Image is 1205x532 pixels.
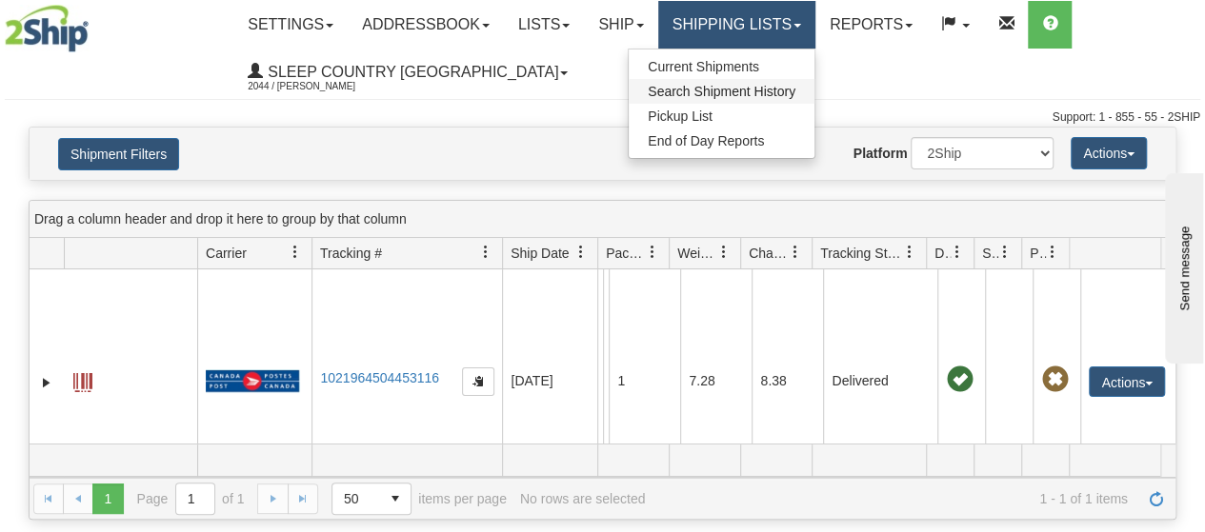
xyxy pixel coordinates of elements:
a: Refresh [1141,483,1172,514]
span: Page 1 [92,483,123,514]
div: Support: 1 - 855 - 55 - 2SHIP [5,109,1200,126]
span: items per page [331,483,507,515]
span: Tracking Status [820,244,903,263]
span: Delivery Status [934,244,951,263]
span: Search Shipment History [648,84,795,99]
span: Pickup List [648,108,713,124]
span: Pickup Status [1030,244,1046,263]
a: Search Shipment History [629,79,814,104]
span: Current Shipments [648,59,759,74]
span: Weight [677,244,717,263]
button: Actions [1071,137,1147,169]
button: Actions [1089,366,1165,397]
a: Sleep Country [GEOGRAPHIC_DATA] 2044 / [PERSON_NAME] [233,49,582,96]
div: Send message [14,16,176,30]
td: [PERSON_NAME] [PERSON_NAME] CA [PERSON_NAME] PARK T8B 0B5 [603,269,609,493]
a: Reports [815,1,927,49]
span: Packages [606,244,646,263]
span: Page sizes drop down [331,483,412,515]
button: Shipment Filters [58,138,179,170]
a: Shipment Issues filter column settings [989,236,1021,268]
td: Delivered [823,269,937,493]
iframe: chat widget [1161,168,1203,363]
span: 2044 / [PERSON_NAME] [248,77,391,96]
a: Weight filter column settings [708,236,740,268]
a: Tracking Status filter column settings [894,236,926,268]
td: 8.38 [752,269,823,493]
td: 7.28 [680,269,752,493]
a: Shipping lists [658,1,815,49]
div: grid grouping header [30,201,1175,238]
a: Charge filter column settings [779,236,812,268]
span: Page of 1 [137,483,245,515]
span: Tracking # [320,244,382,263]
div: No rows are selected [520,491,646,506]
button: Copy to clipboard [462,367,494,396]
a: Label [73,365,92,395]
a: Carrier filter column settings [279,236,311,268]
a: Pickup List [629,104,814,128]
label: Platform [854,144,908,163]
td: Sleep Country [GEOGRAPHIC_DATA] Shipping Department [GEOGRAPHIC_DATA] [GEOGRAPHIC_DATA] [GEOGRAPH... [597,269,603,493]
input: Page 1 [176,483,214,514]
a: End of Day Reports [629,128,814,153]
img: logo2044.jpg [5,5,89,52]
span: Charge [749,244,789,263]
a: Delivery Status filter column settings [941,236,974,268]
span: Carrier [206,244,247,263]
img: 20 - Canada Post [206,369,299,393]
a: Packages filter column settings [636,236,669,268]
span: 1 - 1 of 1 items [658,491,1128,506]
a: Expand [37,373,56,392]
td: [DATE] [502,269,597,493]
span: Sleep Country [GEOGRAPHIC_DATA] [263,64,558,80]
span: Ship Date [511,244,569,263]
a: Current Shipments [629,54,814,79]
a: Addressbook [348,1,504,49]
span: Shipment Issues [982,244,998,263]
span: 50 [344,489,369,508]
span: Pickup Not Assigned [1041,366,1068,393]
span: On time [946,366,973,393]
a: Tracking # filter column settings [470,236,502,268]
a: 1021964504453116 [320,370,439,385]
span: End of Day Reports [648,133,764,148]
span: select [380,483,411,514]
a: Ship Date filter column settings [565,236,597,268]
a: Pickup Status filter column settings [1036,236,1069,268]
td: 1 [609,269,680,493]
a: Ship [584,1,657,49]
a: Settings [233,1,348,49]
a: Lists [504,1,584,49]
